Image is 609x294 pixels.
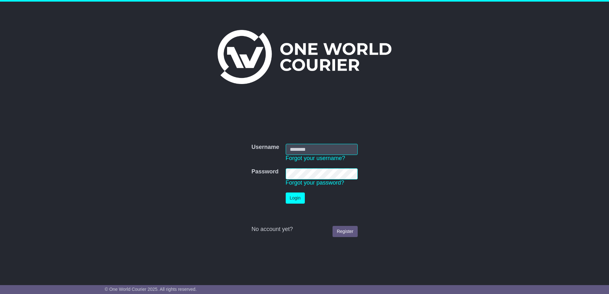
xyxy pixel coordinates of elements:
label: Password [251,168,278,175]
button: Login [286,192,305,204]
img: One World [218,30,391,84]
div: No account yet? [251,226,357,233]
a: Forgot your password? [286,179,344,186]
a: Forgot your username? [286,155,345,161]
label: Username [251,144,279,151]
a: Register [333,226,357,237]
span: © One World Courier 2025. All rights reserved. [105,287,197,292]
